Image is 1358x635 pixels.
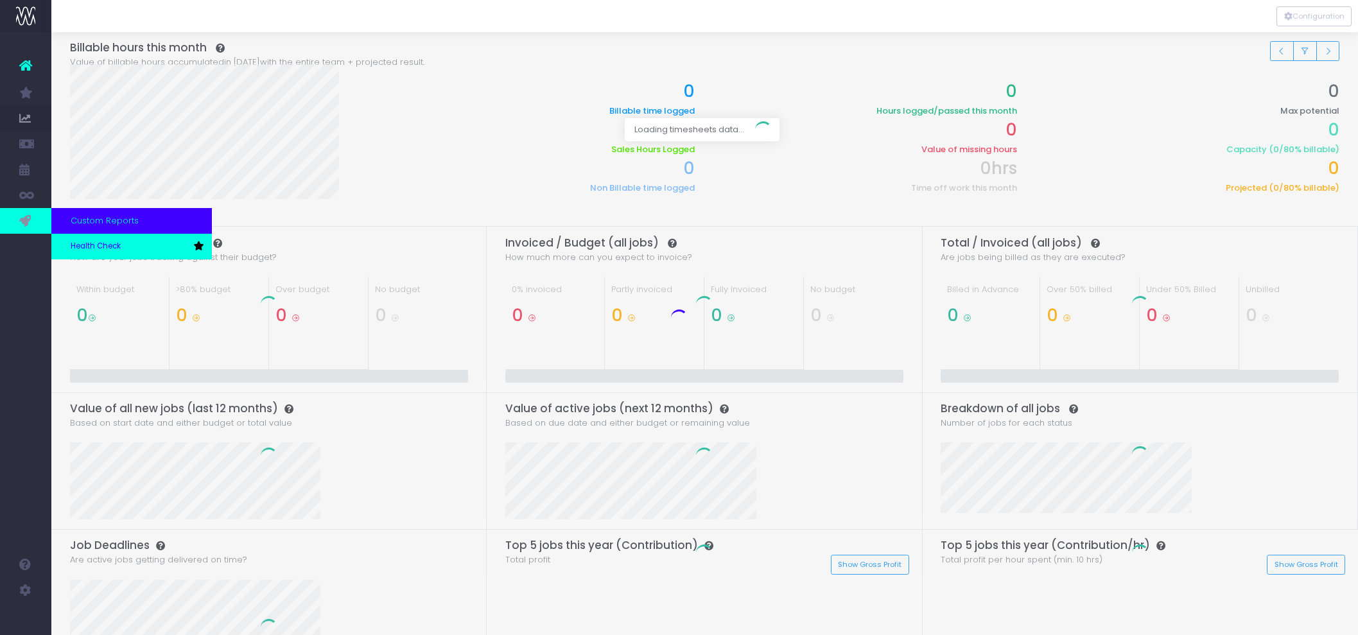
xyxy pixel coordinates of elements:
[16,609,35,629] img: images/default_profile_image.png
[71,241,121,252] span: Health Check
[1276,6,1352,26] div: Vertical button group
[1276,6,1352,26] button: Configuration
[625,118,754,141] span: Loading timesheets data...
[71,214,139,227] span: Custom Reports
[51,234,212,259] a: Health Check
